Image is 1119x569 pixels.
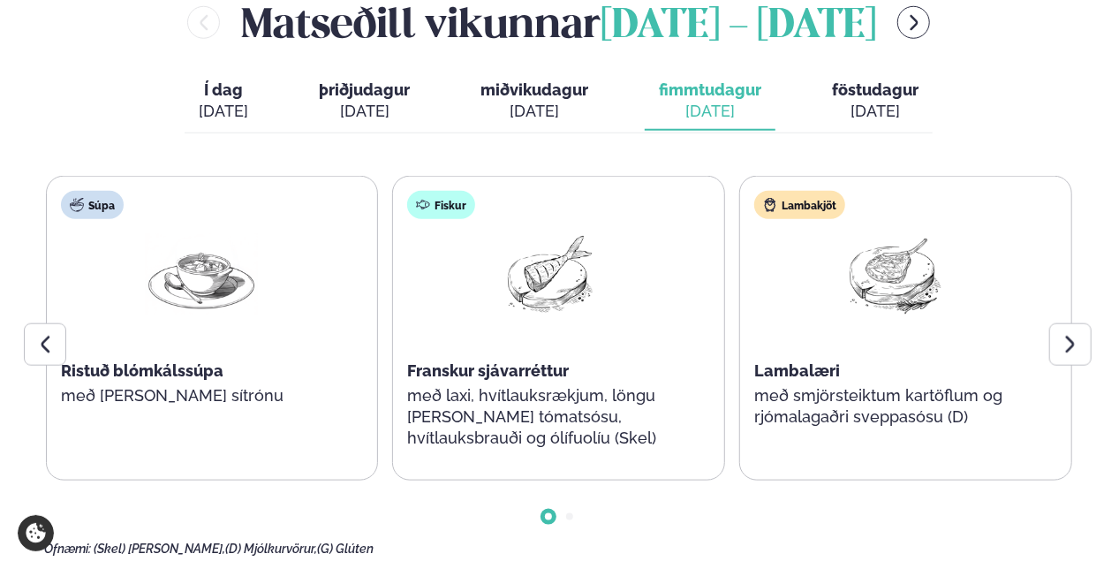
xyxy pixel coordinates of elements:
div: Súpa [61,191,124,219]
span: (D) Mjólkurvörur, [225,542,317,556]
button: Í dag [DATE] [185,72,262,131]
div: Lambakjöt [754,191,845,219]
button: miðvikudagur [DATE] [466,72,602,131]
span: Go to slide 2 [566,513,573,520]
img: Lamb-Meat.png [838,233,951,315]
p: með laxi, hvítlauksrækjum, löngu [PERSON_NAME] tómatsósu, hvítlauksbrauði og ólífuolíu (Skel) [407,385,688,449]
div: [DATE] [832,101,919,122]
button: fimmtudagur [DATE] [645,72,775,131]
span: föstudagur [832,80,919,99]
span: Go to slide 1 [545,513,552,520]
img: soup.svg [70,198,84,212]
div: [DATE] [319,101,410,122]
span: Lambalæri [754,361,840,380]
a: Cookie settings [18,515,54,551]
div: [DATE] [480,101,588,122]
img: Fish.png [491,233,604,315]
span: (G) Glúten [317,542,374,556]
img: fish.svg [416,198,430,212]
div: [DATE] [659,101,761,122]
button: menu-btn-right [897,6,930,39]
button: þriðjudagur [DATE] [305,72,424,131]
span: Ofnæmi: [44,542,91,556]
span: (Skel) [PERSON_NAME], [94,542,225,556]
button: menu-btn-left [187,6,220,39]
span: Franskur sjávarréttur [407,361,569,380]
span: [DATE] - [DATE] [601,7,876,46]
p: með smjörsteiktum kartöflum og rjómalagaðri sveppasósu (D) [754,385,1035,428]
p: með [PERSON_NAME] sítrónu [61,385,342,406]
img: Lamb.svg [763,198,777,212]
span: þriðjudagur [319,80,410,99]
span: Ristuð blómkálssúpa [61,361,223,380]
span: Í dag [199,80,248,101]
div: Fiskur [407,191,475,219]
span: fimmtudagur [659,80,761,99]
img: Soup.png [145,233,258,315]
span: miðvikudagur [480,80,588,99]
button: föstudagur [DATE] [818,72,933,131]
div: [DATE] [199,101,248,122]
